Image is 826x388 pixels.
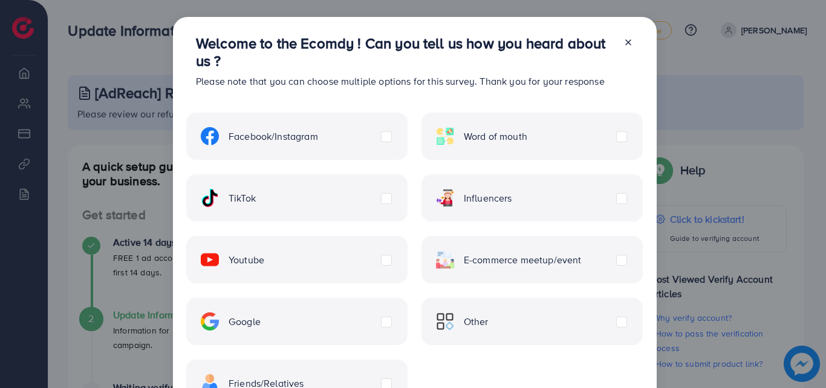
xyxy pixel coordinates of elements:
[196,35,614,70] h3: Welcome to the Ecomdy ! Can you tell us how you heard about us ?
[436,189,454,207] img: ic-influencers.a620ad43.svg
[436,251,454,269] img: ic-ecommerce.d1fa3848.svg
[196,74,614,88] p: Please note that you can choose multiple options for this survey. Thank you for your response
[464,315,489,329] span: Other
[436,312,454,330] img: ic-other.99c3e012.svg
[464,253,582,267] span: E-commerce meetup/event
[229,253,264,267] span: Youtube
[201,127,219,145] img: ic-facebook.134605ef.svg
[464,191,512,205] span: Influencers
[229,130,318,143] span: Facebook/Instagram
[229,315,261,329] span: Google
[201,312,219,330] img: ic-google.5bdd9b68.svg
[201,251,219,269] img: ic-youtube.715a0ca2.svg
[464,130,527,143] span: Word of mouth
[436,127,454,145] img: ic-word-of-mouth.a439123d.svg
[229,191,256,205] span: TikTok
[201,189,219,207] img: ic-tiktok.4b20a09a.svg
